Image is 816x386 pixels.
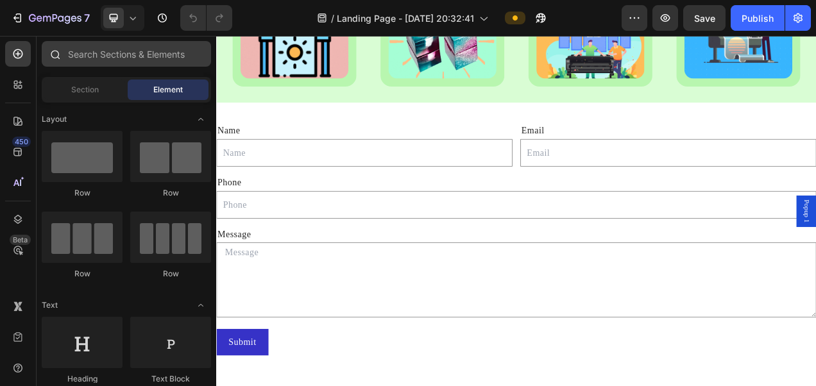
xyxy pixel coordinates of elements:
[331,12,334,25] span: /
[216,36,816,386] iframe: Design area
[694,13,715,24] span: Save
[751,210,763,239] span: Popup 1
[390,111,770,132] div: Email
[42,268,123,280] div: Row
[153,84,183,96] span: Element
[42,373,123,385] div: Heading
[10,235,31,245] div: Beta
[84,10,90,26] p: 7
[742,12,774,25] div: Publish
[180,5,232,31] div: Undo/Redo
[130,187,211,199] div: Row
[12,137,31,147] div: 450
[683,5,726,31] button: Save
[130,268,211,280] div: Row
[42,299,58,311] span: Text
[731,5,785,31] button: Publish
[42,41,211,67] input: Search Sections & Elements
[130,373,211,385] div: Text Block
[42,187,123,199] div: Row
[71,84,99,96] span: Section
[42,113,67,125] span: Layout
[5,5,96,31] button: 7
[191,295,211,315] span: Toggle open
[390,132,770,167] input: Email
[337,12,474,25] span: Landing Page - [DATE] 20:32:41
[191,109,211,130] span: Toggle open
